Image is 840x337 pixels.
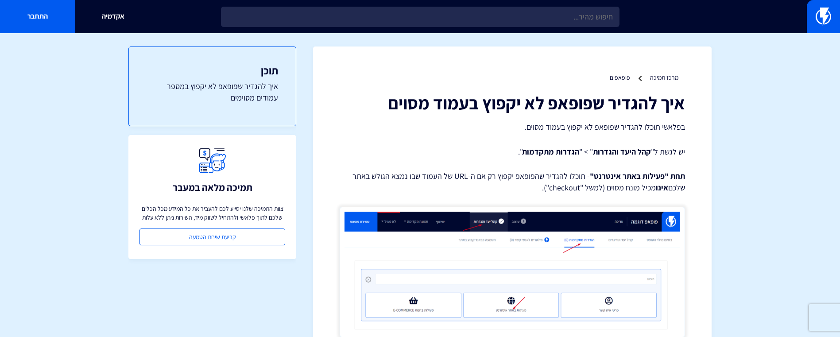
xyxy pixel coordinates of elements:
a: קביעת שיחת הטמעה [139,229,285,245]
p: בפלאשי תוכלו להגדיר שפופאפ לא יקפוץ בעמוד מסוים. [340,121,685,133]
strong: הגדרות מתקדמות [522,147,579,157]
p: צוות התמיכה שלנו יסייע לכם להעביר את כל המידע מכל הכלים שלכם לתוך פלאשי ולהתחיל לשווק מיד, השירות... [139,204,285,222]
p: - תוכלו להגדיר שהפופאפ יקפוץ רק אם ה-URL של העמוד שבו נמצא הגולש באתר שלכם מכיל מונח מסוים (למשל ... [340,170,685,193]
h3: תמיכה מלאה במעבר [173,182,252,193]
p: יש לגשת ל" " > " ". [340,146,685,158]
h3: תוכן [147,65,278,76]
a: איך להגדיר שפופאפ לא יקפוץ במספר עמודים מסוימים [147,81,278,103]
a: מרכז תמיכה [650,74,678,81]
strong: תחת "פעילות באתר אינטרנט" [590,171,685,181]
strong: אינו [656,182,668,193]
input: חיפוש מהיר... [221,7,619,27]
h1: איך להגדיר שפופאפ לא יקפוץ בעמוד מסוים [340,93,685,112]
strong: קהל היעד והגדרות [593,147,651,157]
a: פופאפים [610,74,630,81]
